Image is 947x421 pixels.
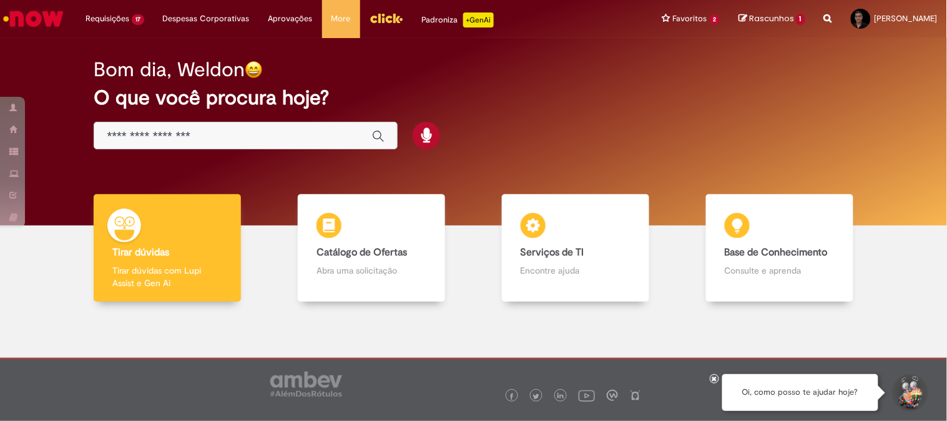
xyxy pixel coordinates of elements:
[509,394,515,400] img: logo_footer_facebook.png
[891,374,928,412] button: Iniciar Conversa de Suporte
[722,374,878,411] div: Oi, como posso te ajudar hoje?
[607,390,618,401] img: logo_footer_workplace.png
[579,387,595,404] img: logo_footer_youtube.png
[673,12,707,25] span: Favoritos
[521,264,631,277] p: Encontre ajuda
[677,194,881,302] a: Base de Conhecimento Consulte e aprenda
[94,87,853,109] h2: O que você procura hoje?
[132,14,144,25] span: 17
[796,14,805,25] span: 1
[268,12,313,25] span: Aprovações
[725,246,828,259] b: Base de Conhecimento
[370,9,403,27] img: click_logo_yellow_360x200.png
[725,264,835,277] p: Consulte e aprenda
[1,6,66,31] img: ServiceNow
[749,12,794,24] span: Rascunhos
[270,372,342,397] img: logo_footer_ambev_rotulo_gray.png
[710,14,720,25] span: 2
[738,13,805,25] a: Rascunhos
[533,394,539,400] img: logo_footer_twitter.png
[557,393,564,400] img: logo_footer_linkedin.png
[163,12,250,25] span: Despesas Corporativas
[270,194,474,302] a: Catálogo de Ofertas Abra uma solicitação
[630,390,641,401] img: logo_footer_naosei.png
[875,13,938,24] span: [PERSON_NAME]
[94,59,245,81] h2: Bom dia, Weldon
[463,12,494,27] p: +GenAi
[66,194,270,302] a: Tirar dúvidas Tirar dúvidas com Lupi Assist e Gen Ai
[521,246,584,259] b: Serviços de TI
[422,12,494,27] div: Padroniza
[331,12,351,25] span: More
[474,194,678,302] a: Serviços de TI Encontre ajuda
[316,264,426,277] p: Abra uma solicitação
[316,246,407,259] b: Catálogo de Ofertas
[112,264,222,289] p: Tirar dúvidas com Lupi Assist e Gen Ai
[86,12,129,25] span: Requisições
[112,246,169,259] b: Tirar dúvidas
[245,61,263,79] img: happy-face.png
